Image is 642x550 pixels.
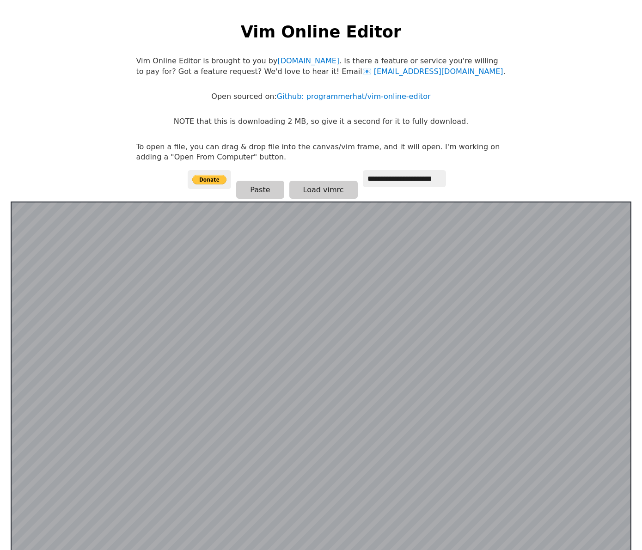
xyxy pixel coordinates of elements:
a: Github: programmerhat/vim-online-editor [277,92,431,101]
button: Paste [236,181,284,199]
p: To open a file, you can drag & drop file into the canvas/vim frame, and it will open. I'm working... [136,142,506,163]
h1: Vim Online Editor [241,20,401,43]
a: [DOMAIN_NAME] [277,56,339,65]
p: Open sourced on: [211,92,430,102]
button: Load vimrc [289,181,358,199]
p: Vim Online Editor is brought to you by . Is there a feature or service you're willing to pay for?... [136,56,506,77]
a: [EMAIL_ADDRESS][DOMAIN_NAME] [362,67,503,76]
p: NOTE that this is downloading 2 MB, so give it a second for it to fully download. [174,116,468,127]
